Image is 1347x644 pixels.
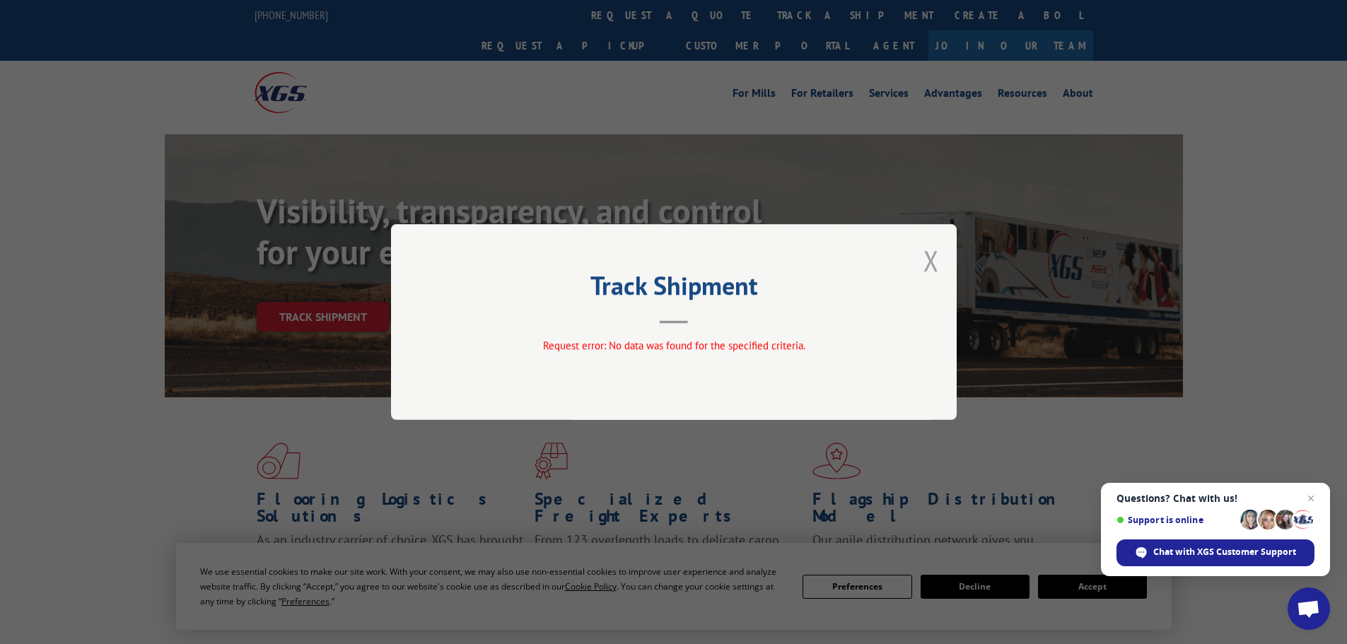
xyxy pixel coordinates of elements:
div: Open chat [1288,587,1330,630]
span: Close chat [1302,490,1319,507]
span: Chat with XGS Customer Support [1153,546,1296,558]
span: Support is online [1116,515,1235,525]
button: Close modal [923,242,939,279]
span: Request error: No data was found for the specified criteria. [542,339,805,352]
span: Questions? Chat with us! [1116,493,1314,504]
div: Chat with XGS Customer Support [1116,539,1314,566]
h2: Track Shipment [462,276,886,303]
